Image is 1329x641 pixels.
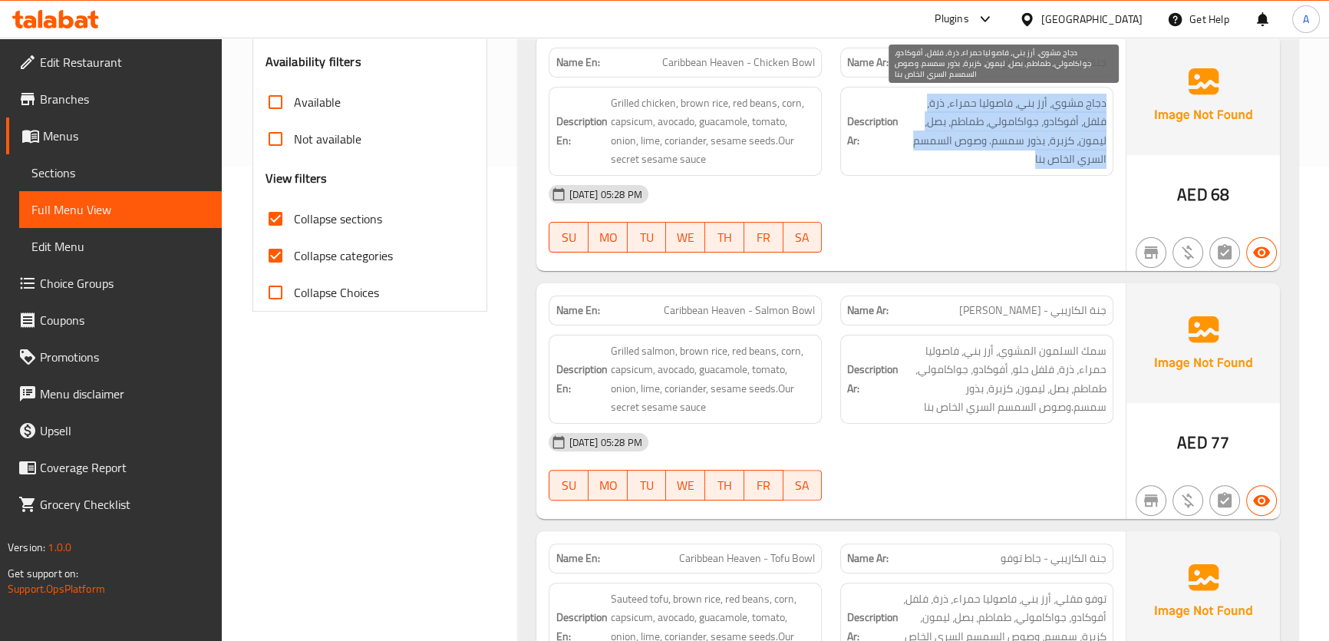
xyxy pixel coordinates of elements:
[31,164,209,182] span: Sections
[294,130,361,148] span: Not available
[783,470,823,501] button: SA
[40,274,209,292] span: Choice Groups
[744,470,783,501] button: FR
[902,342,1106,417] span: سمك السلمون المشوي، أرز بني، فاصوليا حمراء، ذرة، فلفل حلو، أفوكادو، جواكامولي، طماطم، بصل، ليمون،...
[6,375,222,412] a: Menu disclaimer
[750,474,777,497] span: FR
[1211,180,1229,210] span: 68
[19,154,222,191] a: Sections
[628,470,667,501] button: TU
[959,302,1106,319] span: جنة الكاريبي - [PERSON_NAME]
[1172,237,1203,268] button: Purchased item
[40,53,209,71] span: Edit Restaurant
[40,421,209,440] span: Upsell
[711,226,738,249] span: TH
[634,226,661,249] span: TU
[1001,550,1106,567] span: جنة الكاريبي - جاط توفو
[662,55,815,71] span: Caribbean Heaven - Chicken Bowl
[19,191,222,228] a: Full Menu View
[705,222,744,253] button: TH
[6,486,222,523] a: Grocery Checklist
[672,226,699,249] span: WE
[847,550,889,567] strong: Name Ar:
[556,112,607,150] strong: Description En:
[1246,485,1277,516] button: Available
[549,470,589,501] button: SU
[595,226,622,249] span: MO
[790,226,816,249] span: SA
[6,302,222,339] a: Coupons
[589,470,628,501] button: MO
[610,342,815,417] span: Grilled salmon, brown rice, red beans, corn, capsicum, avocado, guacamole, tomato, onion, lime, c...
[790,474,816,497] span: SA
[265,53,361,71] h3: Availability filters
[750,226,777,249] span: FR
[556,226,582,249] span: SU
[664,302,815,319] span: Caribbean Heaven - Salmon Bowl
[265,170,328,187] h3: View filters
[1209,237,1240,268] button: Not has choices
[628,222,667,253] button: TU
[40,495,209,514] span: Grocery Checklist
[672,474,699,497] span: WE
[8,579,105,599] a: Support.OpsPlatform
[31,200,209,219] span: Full Menu View
[6,412,222,449] a: Upsell
[847,360,899,398] strong: Description Ar:
[847,112,899,150] strong: Description Ar:
[294,246,393,265] span: Collapse categories
[6,339,222,375] a: Promotions
[1303,11,1309,28] span: A
[40,385,209,403] span: Menu disclaimer
[556,550,599,567] strong: Name En:
[6,44,222,81] a: Edit Restaurant
[6,449,222,486] a: Coverage Report
[556,302,599,319] strong: Name En:
[556,55,599,71] strong: Name En:
[744,222,783,253] button: FR
[1136,485,1166,516] button: Not branch specific item
[31,237,209,256] span: Edit Menu
[40,458,209,477] span: Coverage Report
[1136,237,1166,268] button: Not branch specific item
[705,470,744,501] button: TH
[1126,35,1280,155] img: Ae5nvW7+0k+MAAAAAElFTkSuQmCC
[847,55,889,71] strong: Name Ar:
[666,222,705,253] button: WE
[562,187,648,202] span: [DATE] 05:28 PM
[935,10,968,28] div: Plugins
[8,563,78,583] span: Get support on:
[595,474,622,497] span: MO
[847,302,889,319] strong: Name Ar:
[679,550,815,567] span: Caribbean Heaven - Tofu Bowl
[6,265,222,302] a: Choice Groups
[549,222,589,253] button: SU
[6,117,222,154] a: Menus
[610,94,815,169] span: Grilled chicken, brown rice, red beans, corn, capsicum, avocado, guacamole, tomato, onion, lime, ...
[1001,55,1106,71] span: جنة الكاريبي - جاط دجاج
[40,90,209,108] span: Branches
[1172,485,1203,516] button: Purchased item
[40,348,209,366] span: Promotions
[1211,428,1229,458] span: 77
[666,470,705,501] button: WE
[556,474,582,497] span: SU
[48,537,71,557] span: 1.0.0
[1041,11,1143,28] div: [GEOGRAPHIC_DATA]
[40,311,209,329] span: Coupons
[1177,180,1207,210] span: AED
[562,435,648,450] span: [DATE] 05:28 PM
[294,93,341,111] span: Available
[8,537,45,557] span: Version:
[6,81,222,117] a: Branches
[1209,485,1240,516] button: Not has choices
[634,474,661,497] span: TU
[1246,237,1277,268] button: Available
[294,283,379,302] span: Collapse Choices
[19,228,222,265] a: Edit Menu
[294,210,382,228] span: Collapse sections
[711,474,738,497] span: TH
[1177,428,1207,458] span: AED
[43,127,209,145] span: Menus
[556,360,607,398] strong: Description En:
